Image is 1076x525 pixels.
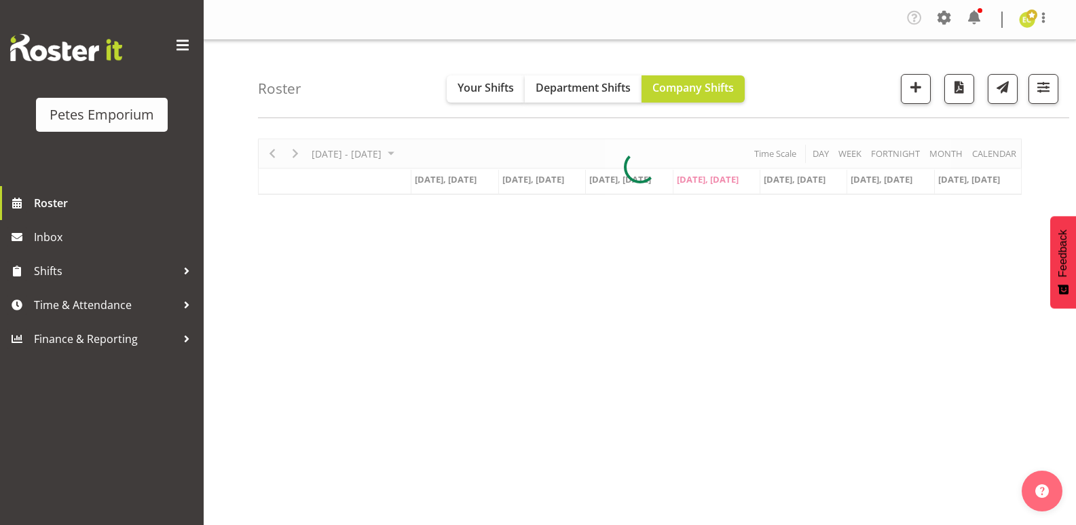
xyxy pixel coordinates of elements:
span: Shifts [34,261,177,281]
button: Filter Shifts [1028,74,1058,104]
img: Rosterit website logo [10,34,122,61]
img: help-xxl-2.png [1035,484,1049,498]
button: Department Shifts [525,75,642,103]
span: Feedback [1057,230,1069,277]
button: Company Shifts [642,75,745,103]
button: Send a list of all shifts for the selected filtered period to all rostered employees. [988,74,1018,104]
span: Department Shifts [536,80,631,95]
span: Finance & Reporting [34,329,177,349]
button: Download a PDF of the roster according to the set date range. [944,74,974,104]
button: Add a new shift [901,74,931,104]
span: Roster [34,193,197,213]
span: Time & Attendance [34,295,177,315]
button: Feedback - Show survey [1050,216,1076,308]
h4: Roster [258,81,301,96]
div: Petes Emporium [50,105,154,125]
button: Your Shifts [447,75,525,103]
span: Your Shifts [458,80,514,95]
img: emma-croft7499.jpg [1019,12,1035,28]
span: Inbox [34,227,197,247]
span: Company Shifts [652,80,734,95]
